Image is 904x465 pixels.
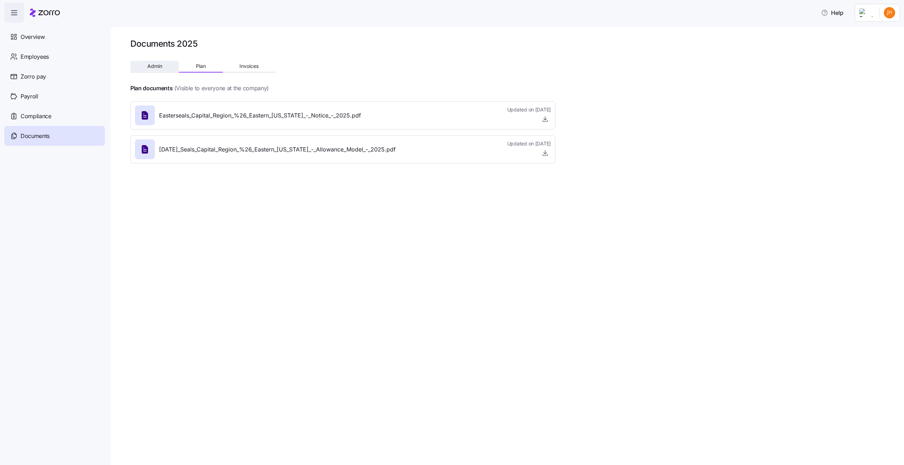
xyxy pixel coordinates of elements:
h4: Plan documents [130,84,173,92]
span: Zorro pay [21,72,46,81]
span: [DATE]_Seals_Capital_Region_%26_Eastern_[US_STATE]_-_Allowance_Model_-_2025.pdf [159,145,396,154]
span: (Visible to everyone at the company) [174,84,269,93]
a: Overview [4,27,105,47]
img: Employer logo [859,8,874,17]
span: Overview [21,33,45,41]
a: Payroll [4,86,105,106]
span: Easterseals_Capital_Region_%26_Eastern_[US_STATE]_-_Notice_-_2025.pdf [159,111,361,120]
a: Documents [4,126,105,146]
span: Updated on [DATE] [507,106,551,113]
span: Documents [21,132,50,140]
span: Payroll [21,92,38,101]
span: Invoices [239,64,259,69]
span: Compliance [21,112,51,121]
a: Employees [4,47,105,67]
h1: Documents 2025 [130,38,197,49]
span: Help [821,8,843,17]
span: Admin [147,64,162,69]
span: Plan [196,64,206,69]
span: Employees [21,52,49,61]
img: ce272918e4e19d881d629216a37b5f0b [884,7,895,18]
button: Help [815,6,849,20]
a: Compliance [4,106,105,126]
span: Updated on [DATE] [507,140,551,147]
a: Zorro pay [4,67,105,86]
